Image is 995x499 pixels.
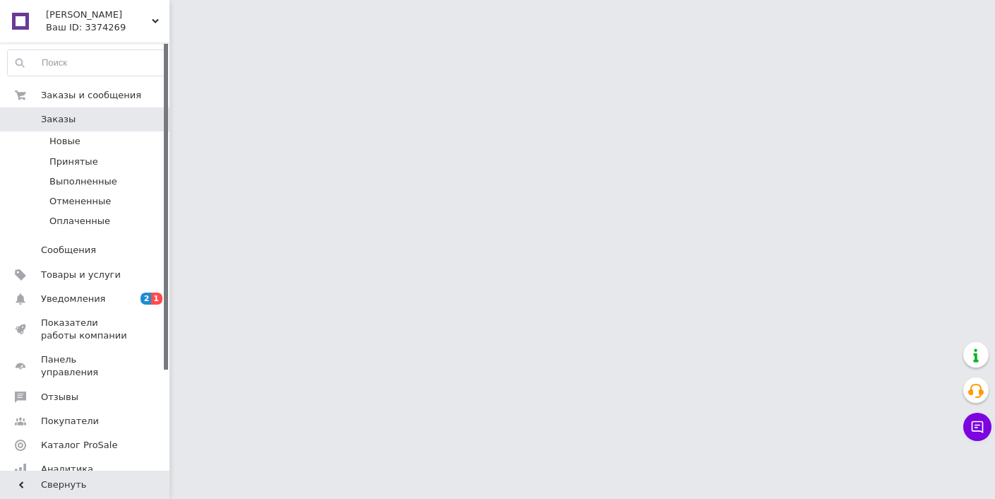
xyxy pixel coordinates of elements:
[46,21,169,34] div: Ваш ID: 3374269
[49,135,81,148] span: Новые
[49,175,117,188] span: Выполненные
[41,415,99,428] span: Покупатели
[151,293,162,305] span: 1
[41,353,131,379] span: Панель управления
[41,317,131,342] span: Показатели работы компании
[41,113,76,126] span: Заказы
[141,293,152,305] span: 2
[41,89,141,102] span: Заказы и сообщения
[41,439,117,452] span: Каталог ProSale
[49,215,110,228] span: Оплаченные
[49,155,98,168] span: Принятые
[46,8,152,21] span: Хата Паласа
[41,269,121,281] span: Товары и услуги
[8,50,166,76] input: Поиск
[41,293,105,305] span: Уведомления
[963,413,991,441] button: Чат с покупателем
[41,244,96,257] span: Сообщения
[49,195,111,208] span: Отмененные
[41,463,93,476] span: Аналитика
[41,391,78,404] span: Отзывы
